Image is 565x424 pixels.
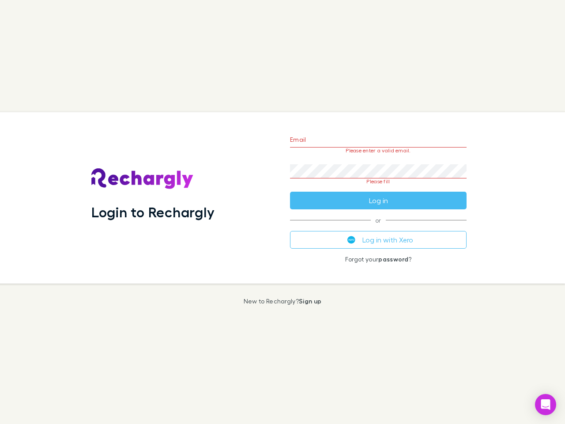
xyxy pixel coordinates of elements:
img: Rechargly's Logo [91,168,194,189]
h1: Login to Rechargly [91,204,215,220]
img: Xero's logo [347,236,355,244]
div: Open Intercom Messenger [535,394,556,415]
p: Please fill [290,178,467,185]
p: Please enter a valid email. [290,148,467,154]
p: New to Rechargly? [244,298,322,305]
button: Log in [290,192,467,209]
a: password [378,255,408,263]
a: Sign up [299,297,321,305]
button: Log in with Xero [290,231,467,249]
p: Forgot your ? [290,256,467,263]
